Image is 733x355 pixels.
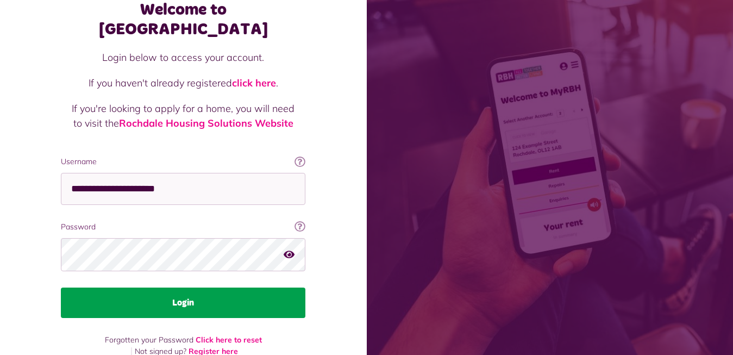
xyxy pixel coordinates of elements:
a: Click here to reset [196,335,262,345]
p: If you haven't already registered . [72,76,295,90]
button: Login [61,288,305,318]
p: Login below to access your account. [72,50,295,65]
a: click here [232,77,276,89]
span: Forgotten your Password [105,335,193,345]
p: If you're looking to apply for a home, you will need to visit the [72,101,295,130]
label: Password [61,221,305,233]
label: Username [61,156,305,167]
a: Rochdale Housing Solutions Website [119,117,293,129]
